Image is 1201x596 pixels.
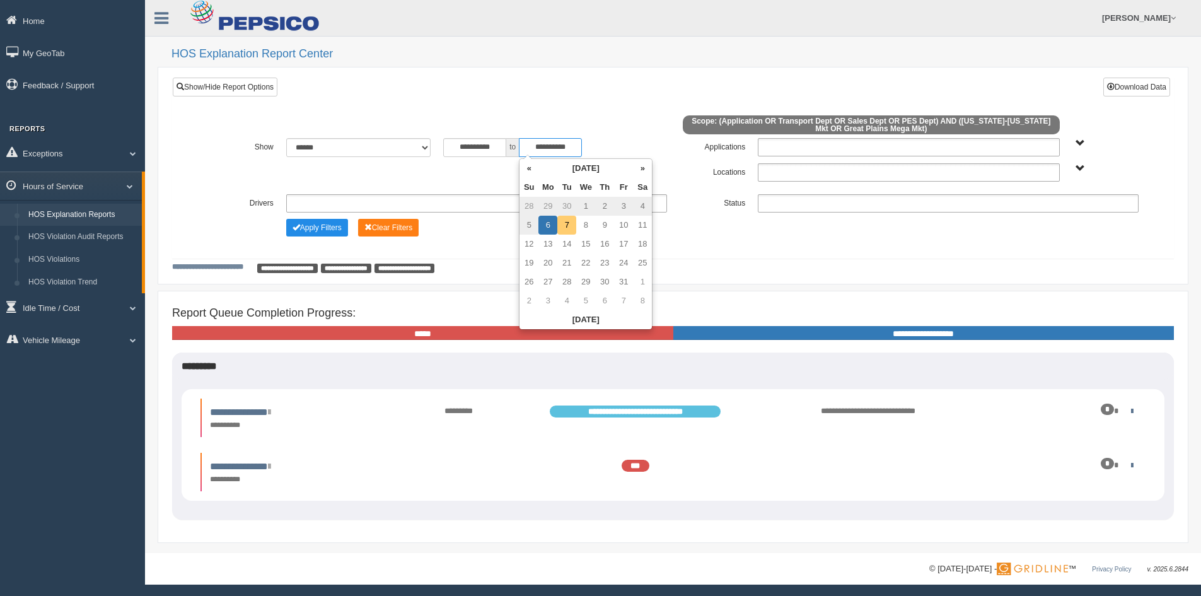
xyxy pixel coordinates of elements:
span: v. 2025.6.2844 [1147,566,1188,573]
th: [DATE] [519,310,652,329]
th: [DATE] [538,159,633,178]
td: 23 [595,254,614,272]
td: 31 [614,272,633,291]
td: 18 [633,235,652,254]
td: 28 [519,197,538,216]
td: 12 [519,235,538,254]
li: Expand [200,453,1146,491]
th: We [576,178,595,197]
td: 7 [614,291,633,310]
td: 25 [633,254,652,272]
td: 3 [538,291,557,310]
a: HOS Violation Audit Reports [23,226,142,248]
div: © [DATE]-[DATE] - ™ [929,563,1188,576]
td: 2 [595,197,614,216]
li: Expand [200,399,1146,437]
td: 29 [538,197,557,216]
td: 19 [519,254,538,272]
td: 30 [595,272,614,291]
td: 20 [538,254,557,272]
span: to [506,138,519,157]
td: 22 [576,254,595,272]
td: 4 [557,291,576,310]
td: 5 [576,291,595,310]
th: » [633,159,652,178]
a: HOS Violation Trend [23,271,142,294]
td: 24 [614,254,633,272]
th: « [519,159,538,178]
td: 16 [595,235,614,254]
a: Show/Hide Report Options [173,78,277,96]
label: Drivers [201,194,280,209]
th: Sa [633,178,652,197]
th: Th [595,178,614,197]
a: HOS Violations [23,248,142,271]
td: 3 [614,197,633,216]
a: Privacy Policy [1092,566,1131,573]
td: 28 [557,272,576,291]
td: 9 [595,216,614,235]
h2: HOS Explanation Report Center [171,48,1188,61]
td: 21 [557,254,576,272]
td: 2 [519,291,538,310]
td: 26 [519,272,538,291]
th: Fr [614,178,633,197]
td: 13 [538,235,557,254]
td: 4 [633,197,652,216]
td: 11 [633,216,652,235]
label: Locations [673,163,752,178]
span: Scope: (Application OR Transport Dept OR Sales Dept OR PES Dept) AND ([US_STATE]-[US_STATE] Mkt O... [683,115,1060,134]
th: Su [519,178,538,197]
td: 1 [576,197,595,216]
button: Download Data [1103,78,1170,96]
td: 7 [557,216,576,235]
button: Change Filter Options [286,219,348,237]
a: HOS Explanation Reports [23,204,142,226]
td: 30 [557,197,576,216]
td: 6 [538,216,557,235]
td: 14 [557,235,576,254]
td: 8 [633,291,652,310]
td: 17 [614,235,633,254]
th: Tu [557,178,576,197]
td: 10 [614,216,633,235]
td: 29 [576,272,595,291]
img: Gridline [997,563,1068,575]
td: 8 [576,216,595,235]
td: 5 [519,216,538,235]
td: 15 [576,235,595,254]
td: 27 [538,272,557,291]
td: 1 [633,272,652,291]
label: Show [201,138,280,153]
button: Change Filter Options [358,219,419,237]
h4: Report Queue Completion Progress: [172,307,1174,320]
td: 6 [595,291,614,310]
label: Applications [673,138,752,153]
label: Status [673,194,752,209]
th: Mo [538,178,557,197]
